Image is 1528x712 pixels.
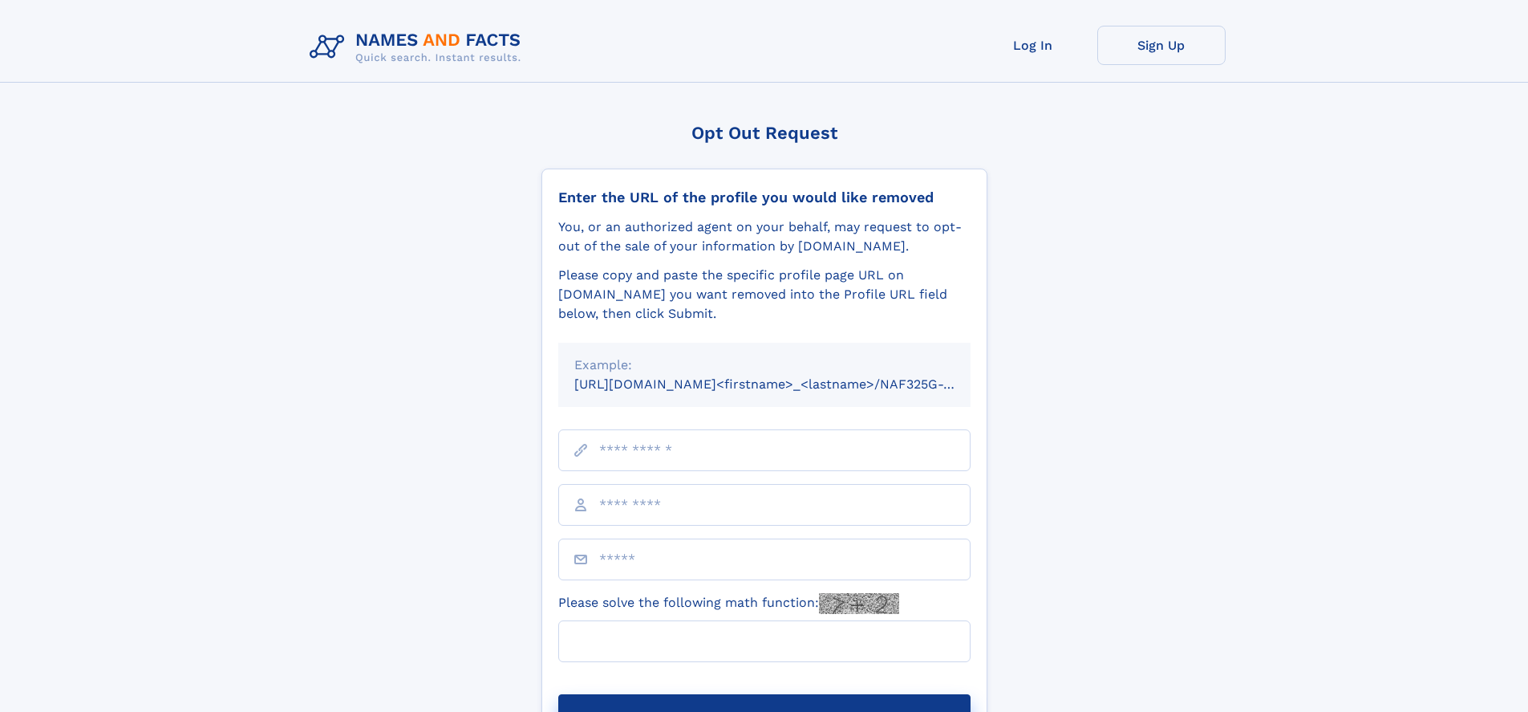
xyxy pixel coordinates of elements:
[574,356,954,375] div: Example:
[558,266,971,323] div: Please copy and paste the specific profile page URL on [DOMAIN_NAME] you want removed into the Pr...
[558,189,971,206] div: Enter the URL of the profile you would like removed
[303,26,534,69] img: Logo Names and Facts
[574,376,1001,392] small: [URL][DOMAIN_NAME]<firstname>_<lastname>/NAF325G-xxxxxxxx
[541,123,987,143] div: Opt Out Request
[558,218,971,256] div: You, or an authorized agent on your behalf, may request to opt-out of the sale of your informatio...
[1097,26,1226,65] a: Sign Up
[969,26,1097,65] a: Log In
[558,593,899,614] label: Please solve the following math function:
